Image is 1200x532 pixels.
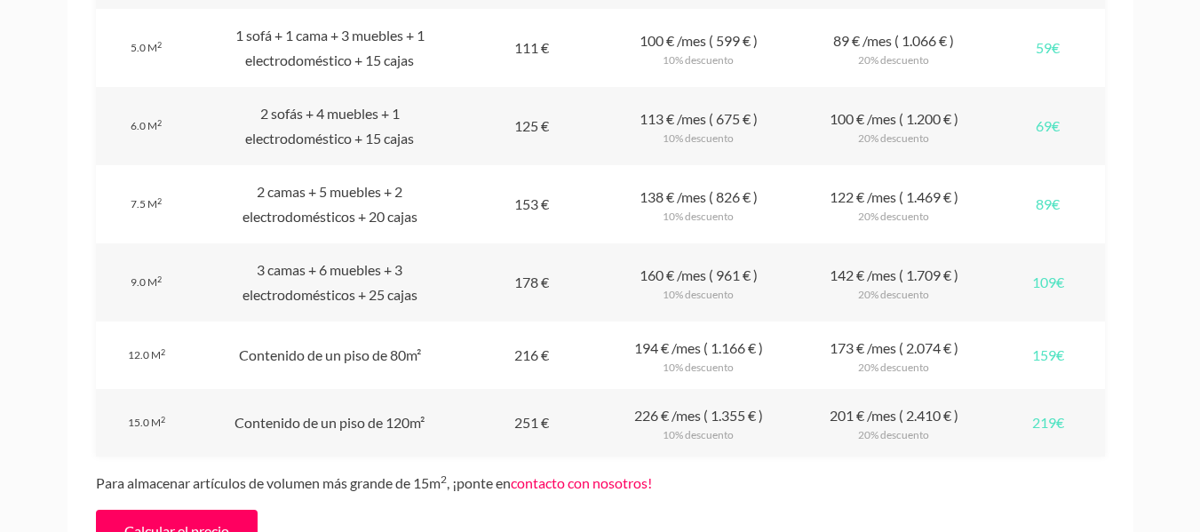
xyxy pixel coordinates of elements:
a: contacto con nosotros! [511,474,652,491]
div: 153 € [463,165,601,243]
div: 20% descuento [810,53,977,67]
div: 69€ [992,87,1105,165]
div: 10% descuento [615,53,782,67]
div: 173 € /mes ( 2.074 € ) [796,322,991,389]
div: 251 € [463,389,601,457]
div: 2 sofás + 4 muebles + 1 electrodoméstico + 15 cajas [197,87,463,165]
div: 10% descuento [615,288,782,302]
div: 201 € /mes ( 2.410 € ) [796,389,991,457]
div: 10% descuento [615,361,782,375]
div: 2 camas + 5 muebles + 2 electrodomésticos + 20 cajas [197,165,463,243]
sup: 2 [441,472,447,486]
div: 100 € /mes ( 1.200 € ) [796,87,991,165]
div: 10% descuento [615,428,782,442]
div: 3 camas + 6 muebles + 3 electrodomésticos + 25 cajas [197,243,463,322]
div: 113 € /mes ( 675 € ) [600,87,796,165]
div: 10% descuento [615,210,782,224]
div: 138 € /mes ( 826 € ) [600,165,796,243]
div: 142 € /mes ( 1.709 € ) [796,243,991,322]
div: 20% descuento [810,361,977,375]
div: 20% descuento [810,428,977,442]
div: 6.0 m [96,87,197,165]
div: 10% descuento [615,131,782,146]
iframe: Chat Widget [880,305,1200,532]
div: Widget de chat [880,305,1200,532]
sup: 2 [161,347,165,357]
div: 226 € /mes ( 1.355 € ) [600,389,796,457]
div: 15.0 m [96,389,197,457]
div: Contenido de un piso de 80m² [197,322,463,389]
div: 7.5 m [96,165,197,243]
div: 89 € /mes ( 1.066 € ) [796,9,991,87]
div: 89€ [992,165,1105,243]
sup: 2 [157,40,162,50]
div: 109€ [992,243,1105,322]
div: 20% descuento [810,288,977,302]
div: 178 € [463,243,601,322]
sup: 2 [157,196,162,206]
div: 59€ [992,9,1105,87]
div: 122 € /mes ( 1.469 € ) [796,165,991,243]
div: 20% descuento [810,131,977,146]
div: 12.0 m [96,322,197,389]
sup: 2 [157,118,162,128]
sup: 2 [157,274,162,284]
div: Contenido de un piso de 120m² [197,389,463,457]
div: 9.0 m [96,243,197,322]
div: 160 € /mes ( 961 € ) [600,243,796,322]
div: 20% descuento [810,210,977,224]
div: 125 € [463,87,601,165]
div: 216 € [463,322,601,389]
div: 111 € [463,9,601,87]
div: 5.0 m [96,9,197,87]
div: 100 € /mes ( 599 € ) [600,9,796,87]
div: 194 € /mes ( 1.166 € ) [600,322,796,389]
sup: 2 [161,415,165,425]
div: 1 sofá + 1 cama + 3 muebles + 1 electrodoméstico + 15 cajas [197,9,463,87]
